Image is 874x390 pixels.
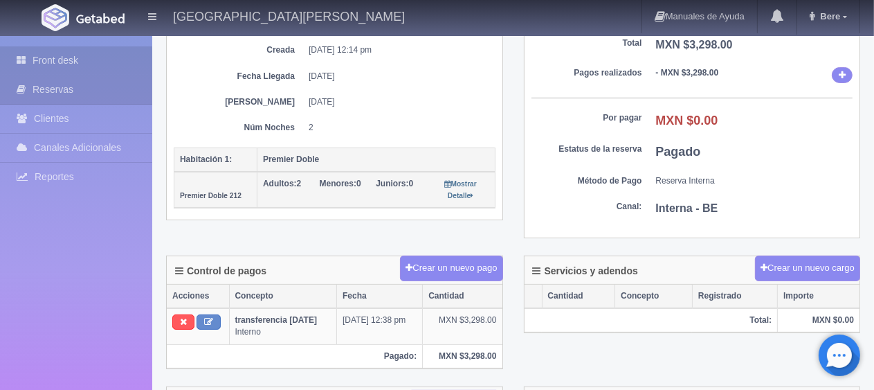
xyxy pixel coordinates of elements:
button: Crear un nuevo pago [400,256,502,281]
td: MXN $3,298.00 [423,308,502,344]
dt: Fecha Llegada [184,71,295,82]
span: Bere [817,11,840,21]
dt: Creada [184,44,295,56]
dd: Reserva Interna [656,175,853,187]
td: Interno [229,308,337,344]
dt: Por pagar [531,112,642,124]
th: Importe [778,285,859,308]
th: Fecha [337,285,423,308]
span: 0 [376,179,413,188]
img: Getabed [42,4,69,31]
th: Total: [525,308,778,333]
strong: Menores: [320,179,356,188]
th: Cantidad [423,285,502,308]
h4: Control de pagos [175,266,266,276]
dt: Método de Pago [531,175,642,187]
dd: [DATE] [309,96,485,108]
th: Registrado [692,285,777,308]
b: MXN $3,298.00 [656,39,733,51]
th: Cantidad [542,285,615,308]
dt: Total [531,37,642,49]
dd: [DATE] 12:14 pm [309,44,485,56]
h4: Servicios y adendos [533,266,638,276]
span: 0 [320,179,361,188]
th: Pagado: [167,344,423,368]
img: Getabed [76,13,125,24]
th: MXN $3,298.00 [423,344,502,368]
b: Pagado [656,145,701,159]
dt: [PERSON_NAME] [184,96,295,108]
b: Habitación 1: [180,154,232,164]
a: Mostrar Detalle [445,179,477,200]
span: 2 [263,179,301,188]
b: transferencia [DATE] [235,315,317,325]
dt: Pagos realizados [531,67,642,79]
dt: Estatus de la reserva [531,143,642,155]
b: MXN $0.00 [656,114,718,127]
th: MXN $0.00 [778,308,859,333]
th: Concepto [229,285,337,308]
th: Acciones [167,285,229,308]
dd: 2 [309,122,485,134]
button: Crear un nuevo cargo [755,256,860,281]
dd: [DATE] [309,71,485,82]
dt: Núm Noches [184,122,295,134]
b: Interna - BE [656,202,718,214]
b: - MXN $3,298.00 [656,68,719,78]
th: Premier Doble [257,148,495,172]
strong: Adultos: [263,179,297,188]
small: Premier Doble 212 [180,192,242,200]
small: Mostrar Detalle [445,180,477,200]
dt: Canal: [531,201,642,213]
strong: Juniors: [376,179,408,188]
th: Concepto [615,285,693,308]
td: [DATE] 12:38 pm [337,308,423,344]
h4: [GEOGRAPHIC_DATA][PERSON_NAME] [173,7,405,24]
